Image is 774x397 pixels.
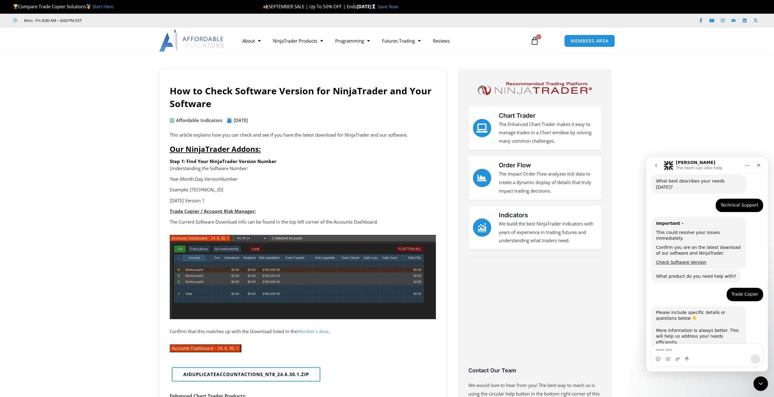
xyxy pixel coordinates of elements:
div: Technical Support [74,45,112,51]
a: Futures Trading [376,34,427,48]
iframe: Intercom live chat [646,157,768,371]
span: Compare Trade Copier Solutions [13,3,113,9]
iframe: Customer reviews powered by Trustpilot [468,265,601,371]
button: Upload attachment [29,199,34,204]
div: Important -This could resolve your issues immediately.Confirm you are on the latest download of o... [5,60,100,112]
p: Example: [TECHNICAL_ID] [170,186,436,194]
div: Jacqueline says… [5,41,117,60]
a: NinjaTrader Products [267,34,329,48]
span: 0 [536,34,541,39]
a: Check Software Version [10,103,60,107]
button: Send a message… [104,197,114,207]
h3: Contact Our Team [468,367,601,374]
h1: How to Check Software Version for NinjaTrader and Your Software [170,85,436,110]
a: MEMBERS AREA [564,35,615,47]
img: AI Duplicate Account Actions File Name [170,364,323,384]
div: Solomon says… [5,149,117,205]
p: We build the best NinjaTrader indicators with years of experience in trading futures and understa... [499,220,597,245]
div: This could resolve your issues immediately. [10,72,95,84]
a: Indicators [473,218,491,237]
p: The Enhanced Chart Trader makes it easy to manage trades in a Chart window by solving many common... [499,120,597,146]
p: Understanding the Software Number: [170,164,436,173]
a: Indicators [499,211,528,219]
span: Mon - Fri: 8:00 AM – 6:00 PM EST [23,17,82,24]
p: The Current Software Download info can be found in the top left corner of the Accounts Dashboard. [170,218,436,226]
img: LogoAI [159,30,224,52]
div: What best describes your needs [DATE]? [10,21,95,33]
div: Trade Copier [85,134,112,140]
div: Solomon says… [5,60,117,113]
p: [DATE] Version 1 [170,197,436,205]
p: Year.Month.Day.VersionNumber [170,175,436,183]
div: What product do you need help with? [5,113,95,126]
div: Technical Support [69,41,117,55]
strong: [DATE] [356,3,377,9]
button: Start recording [39,199,43,204]
div: Solomon says… [5,113,117,131]
div: Trade Copier [80,131,117,144]
img: image.png [170,344,241,352]
p: The Impact Order Flow analyzes tick data to create a dynamic display of details that truly impact... [499,170,597,195]
a: Member’s Area [297,328,328,334]
img: accounts dashboard trading view [170,235,436,319]
span: SEPTEMBER SALE | Up To 50% OFF | Ends [263,3,356,9]
a: Reviews [427,34,456,48]
span: Our NinjaTrader Addons: [170,144,261,154]
span: Affordable Indicators [175,116,222,125]
iframe: Intercom live chat [753,376,768,391]
div: Please include specific details or questions below 👇​More information is always better. This will... [5,149,100,192]
button: Emoji picker [9,199,14,204]
iframe: Customer reviews powered by Trustpilot [90,17,182,23]
p: Confirm that this matches up with the Download listed in the . [170,327,436,336]
a: Chart Trader [473,119,491,137]
img: ⌛ [371,4,376,9]
img: 🏆 [13,4,18,9]
a: About [236,34,267,48]
nav: Menu [236,34,523,48]
a: Order Flow [499,162,531,169]
b: Important - [10,64,37,68]
button: Gif picker [19,199,24,204]
span: MEMBERS AREA [571,39,609,43]
time: [DATE] [234,117,248,123]
a: Save Now [377,3,398,9]
div: Jacqueline says… [5,131,117,149]
div: Solomon says… [5,17,117,41]
strong: Trade Copier / Account Risk Manager: [170,208,256,214]
div: What product do you need help with? [10,116,90,122]
p: This article explains how you can check and see if you have the latest download for NinjaTrader a... [170,131,436,139]
h6: Step 1: Find Your NinjaTrader Version Number [170,158,436,164]
a: Order Flow [473,169,491,187]
div: Confirm you are on the latest download of our software and NinjaTrader. [10,87,95,99]
img: 🍂 [263,4,268,9]
a: Chart Trader [499,112,536,119]
a: Programming [329,34,376,48]
img: NinjaTrader Logo [475,80,594,97]
a: 0 [521,32,548,50]
img: 🥇 [86,4,91,9]
div: Please include specific details or questions below 👇 ​ More information is always better. This wi... [10,152,95,188]
div: What best describes your needs [DATE]? [5,17,100,37]
a: Start Here [92,3,113,9]
textarea: Message… [5,186,116,197]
